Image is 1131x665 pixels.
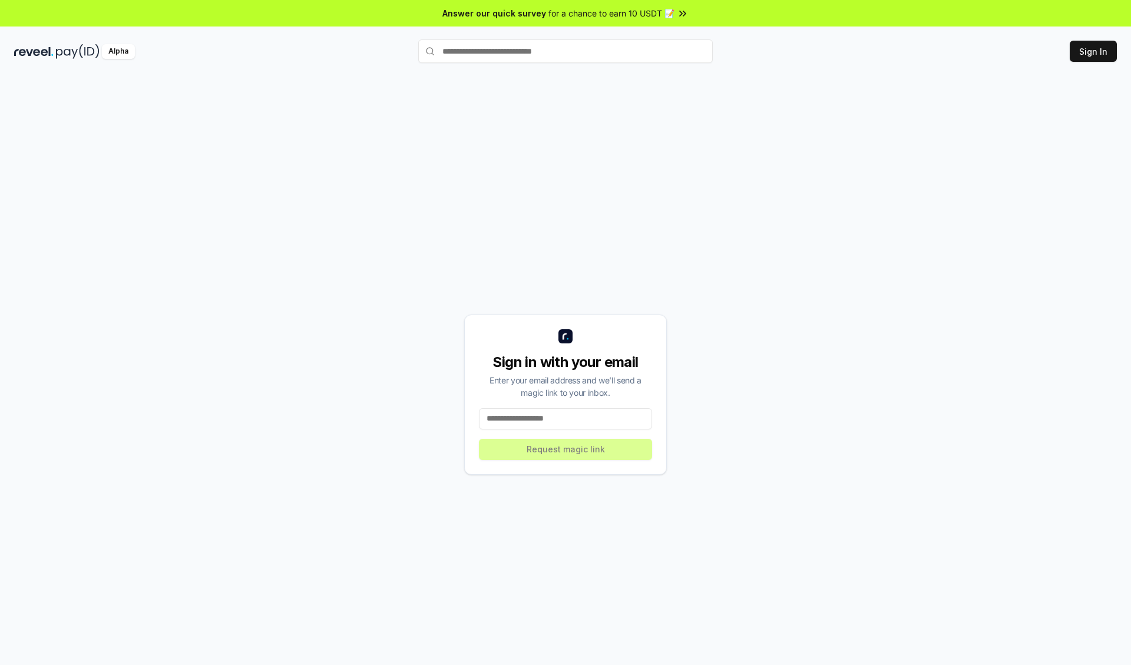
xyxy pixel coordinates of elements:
img: reveel_dark [14,44,54,59]
div: Sign in with your email [479,353,652,372]
div: Alpha [102,44,135,59]
button: Sign In [1070,41,1117,62]
img: logo_small [558,329,573,343]
img: pay_id [56,44,100,59]
span: for a chance to earn 10 USDT 📝 [548,7,674,19]
div: Enter your email address and we’ll send a magic link to your inbox. [479,374,652,399]
span: Answer our quick survey [442,7,546,19]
